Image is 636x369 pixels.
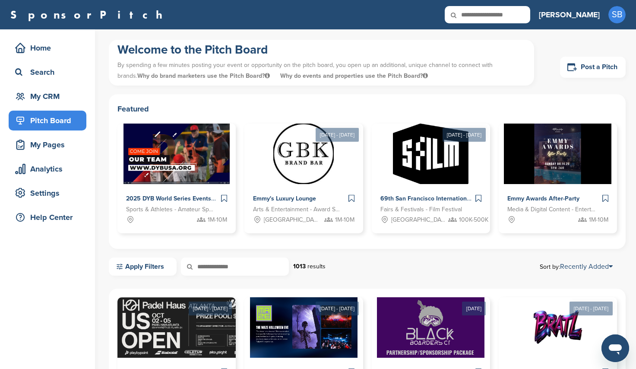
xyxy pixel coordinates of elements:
[13,40,86,56] div: Home
[273,124,334,184] img: Sponsorpitch &
[13,89,86,104] div: My CRM
[504,124,611,184] img: Sponsorpitch &
[443,128,486,142] div: [DATE] - [DATE]
[264,215,319,225] span: [GEOGRAPHIC_DATA], [GEOGRAPHIC_DATA]
[507,195,579,202] span: Emmy Awards After-Party
[570,302,613,315] div: [DATE] - [DATE]
[507,205,595,214] span: Media & Digital Content - Entertainment
[293,263,306,270] strong: 1013
[380,195,509,202] span: 69th San Francisco International Film Festival
[123,124,230,184] img: Sponsorpitch &
[13,137,86,153] div: My Pages
[109,258,177,276] a: Apply Filters
[391,215,446,225] span: [GEOGRAPHIC_DATA], [GEOGRAPHIC_DATA]
[462,302,486,315] div: [DATE]
[250,297,358,358] img: Sponsorpitch &
[335,215,354,225] span: 1M-10M
[499,124,617,233] a: Sponsorpitch & Emmy Awards After-Party Media & Digital Content - Entertainment 1M-10M
[9,159,86,179] a: Analytics
[9,183,86,203] a: Settings
[244,110,363,233] a: [DATE] - [DATE] Sponsorpitch & Emmy's Luxury Lounge Arts & Entertainment - Award Show [GEOGRAPHIC...
[13,161,86,177] div: Analytics
[10,9,168,20] a: SponsorPitch
[13,113,86,128] div: Pitch Board
[117,124,236,233] a: Sponsorpitch & 2025 DYB World Series Events Sports & Athletes - Amateur Sports Leagues 1M-10M
[9,86,86,106] a: My CRM
[280,72,428,80] span: Why do events and properties use the Pitch Board?
[13,64,86,80] div: Search
[9,207,86,227] a: Help Center
[117,103,617,115] h2: Featured
[316,302,359,315] div: [DATE] - [DATE]
[393,124,468,184] img: Sponsorpitch &
[601,334,629,362] iframe: Button to launch messaging window
[377,297,484,358] img: Sponsorpitch &
[380,205,462,214] span: Fairs & Festivals - Film Festival
[372,110,490,233] a: [DATE] - [DATE] Sponsorpitch & 69th San Francisco International Film Festival Fairs & Festivals -...
[608,6,626,23] span: SB
[539,5,600,24] a: [PERSON_NAME]
[9,38,86,58] a: Home
[539,9,600,21] h3: [PERSON_NAME]
[540,263,613,270] span: Sort by:
[560,262,613,271] a: Recently Added
[253,205,341,214] span: Arts & Entertainment - Award Show
[528,297,588,358] img: Sponsorpitch &
[126,205,214,214] span: Sports & Athletes - Amateur Sports Leagues
[189,302,232,315] div: [DATE] - [DATE]
[253,195,316,202] span: Emmy's Luxury Lounge
[9,62,86,82] a: Search
[459,215,488,225] span: 100K-500K
[13,185,86,201] div: Settings
[126,195,211,202] span: 2025 DYB World Series Events
[117,297,344,358] img: Sponsorpitch &
[137,72,272,80] span: Why do brand marketers use the Pitch Board?
[589,215,608,225] span: 1M-10M
[208,215,227,225] span: 1M-10M
[13,210,86,225] div: Help Center
[117,42,525,57] h1: Welcome to the Pitch Board
[316,128,359,142] div: [DATE] - [DATE]
[9,111,86,130] a: Pitch Board
[307,263,326,270] span: results
[9,135,86,155] a: My Pages
[560,57,626,78] a: Post a Pitch
[117,57,525,83] p: By spending a few minutes posting your event or opportunity on the pitch board, you open up an ad...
